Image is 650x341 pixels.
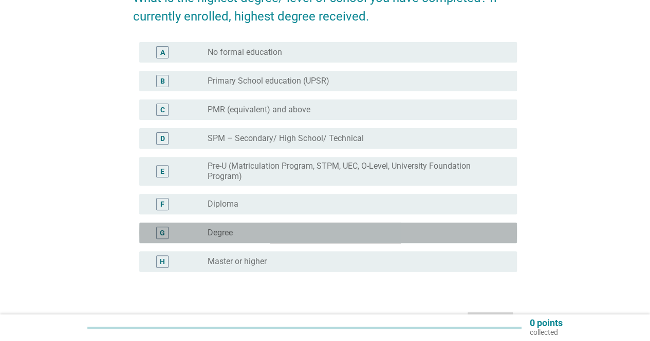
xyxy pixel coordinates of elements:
label: Pre-U (Matriculation Program, STPM, UEC, O-Level, University Foundation Program) [208,161,500,182]
label: Master or higher [208,256,267,267]
p: 0 points [530,318,563,328]
label: Diploma [208,199,238,209]
div: D [160,133,165,144]
label: Degree [208,228,233,238]
div: B [160,76,165,87]
div: A [160,47,165,58]
p: collected [530,328,563,337]
div: C [160,105,165,115]
label: No formal education [208,47,282,57]
div: E [160,166,164,177]
div: H [160,256,165,267]
div: F [160,199,164,210]
label: SPM – Secondary/ High School/ Technical [208,133,364,144]
label: Primary School education (UPSR) [208,76,329,86]
label: PMR (equivalent) and above [208,105,310,115]
div: G [160,228,165,238]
